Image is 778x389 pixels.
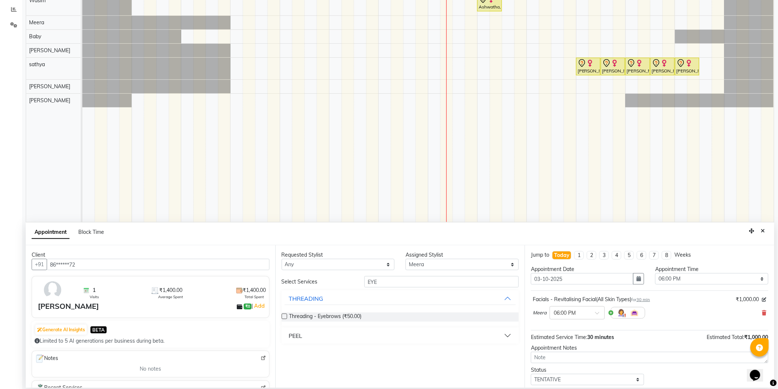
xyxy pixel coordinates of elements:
[29,61,45,68] span: sathya
[587,251,596,260] li: 2
[289,294,324,303] div: THREADING
[140,365,161,373] span: No notes
[29,47,70,54] span: [PERSON_NAME]
[244,304,251,310] span: ₹0
[624,251,634,260] li: 5
[599,251,609,260] li: 3
[35,325,87,335] button: Generate AI Insights
[531,265,644,273] div: Appointment Date
[285,292,516,305] button: THREADING
[282,251,395,259] div: Requested Stylist
[29,83,70,90] span: [PERSON_NAME]
[631,297,650,302] small: for
[674,251,691,259] div: Weeks
[29,19,44,26] span: Meera
[574,251,584,260] li: 1
[243,286,266,294] span: ₹1,400.00
[649,251,659,260] li: 7
[612,251,621,260] li: 4
[253,301,266,310] a: Add
[364,276,519,288] input: Search by service name
[745,334,768,340] span: ₹1,000.00
[651,59,674,74] div: [PERSON_NAME], TK03, 07:30 PM-08:00 PM, Threading - Eyebrows
[531,273,634,285] input: yyyy-mm-dd
[245,294,264,300] span: Total Spent
[159,286,182,294] span: ₹1,400.00
[29,33,41,40] span: Baby
[531,344,768,352] div: Appointment Notes
[276,278,359,286] div: Select Services
[577,59,600,74] div: [PERSON_NAME], TK03, 06:00 PM-06:30 PM, Facials - Revitalising Facial(All Skin Types)
[32,259,47,270] button: +91
[662,251,671,260] li: 8
[637,251,646,260] li: 6
[636,297,650,302] span: 30 min
[747,360,771,382] iframe: chat widget
[587,334,614,340] span: 30 minutes
[554,251,570,259] div: Today
[602,59,624,74] div: [PERSON_NAME], TK03, 06:30 PM-07:00 PM, Waxing - Half Legs (Flavoured Women)
[32,226,69,239] span: Appointment
[93,286,96,294] span: 1
[90,294,99,300] span: Visits
[531,366,644,374] div: Status
[533,309,547,317] span: Meera
[676,59,699,74] div: [PERSON_NAME], TK03, 08:00 PM-08:30 PM, Threading - Upper-Lip
[289,331,303,340] div: PEEL
[626,59,649,74] div: [PERSON_NAME], TK03, 07:00 PM-07:30 PM, Waxing - Half Arms (Flavoured Men)
[531,251,549,259] div: Jump to
[47,259,270,270] input: Search by Name/Mobile/Email/Code
[90,326,107,333] span: BETA
[617,308,626,317] img: Hairdresser.png
[42,279,63,301] img: avatar
[78,229,104,235] span: Block Time
[406,251,519,259] div: Assigned Stylist
[707,334,745,340] span: Estimated Total:
[762,297,767,302] i: Edit price
[251,301,266,310] span: |
[35,354,58,364] span: Notes
[158,294,183,300] span: Average Spent
[38,301,99,312] div: [PERSON_NAME]
[289,313,362,322] span: Threading - Eyebrows (₹50.00)
[29,97,70,104] span: [PERSON_NAME]
[630,308,639,317] img: Interior.png
[533,296,650,303] div: Facials - Revitalising Facial(All Skin Types)
[35,337,267,345] div: Limited to 5 AI generations per business during beta.
[531,334,587,340] span: Estimated Service Time:
[655,265,768,273] div: Appointment Time
[285,329,516,342] button: PEEL
[736,296,759,303] span: ₹1,000.00
[758,225,768,237] button: Close
[32,251,270,259] div: Client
